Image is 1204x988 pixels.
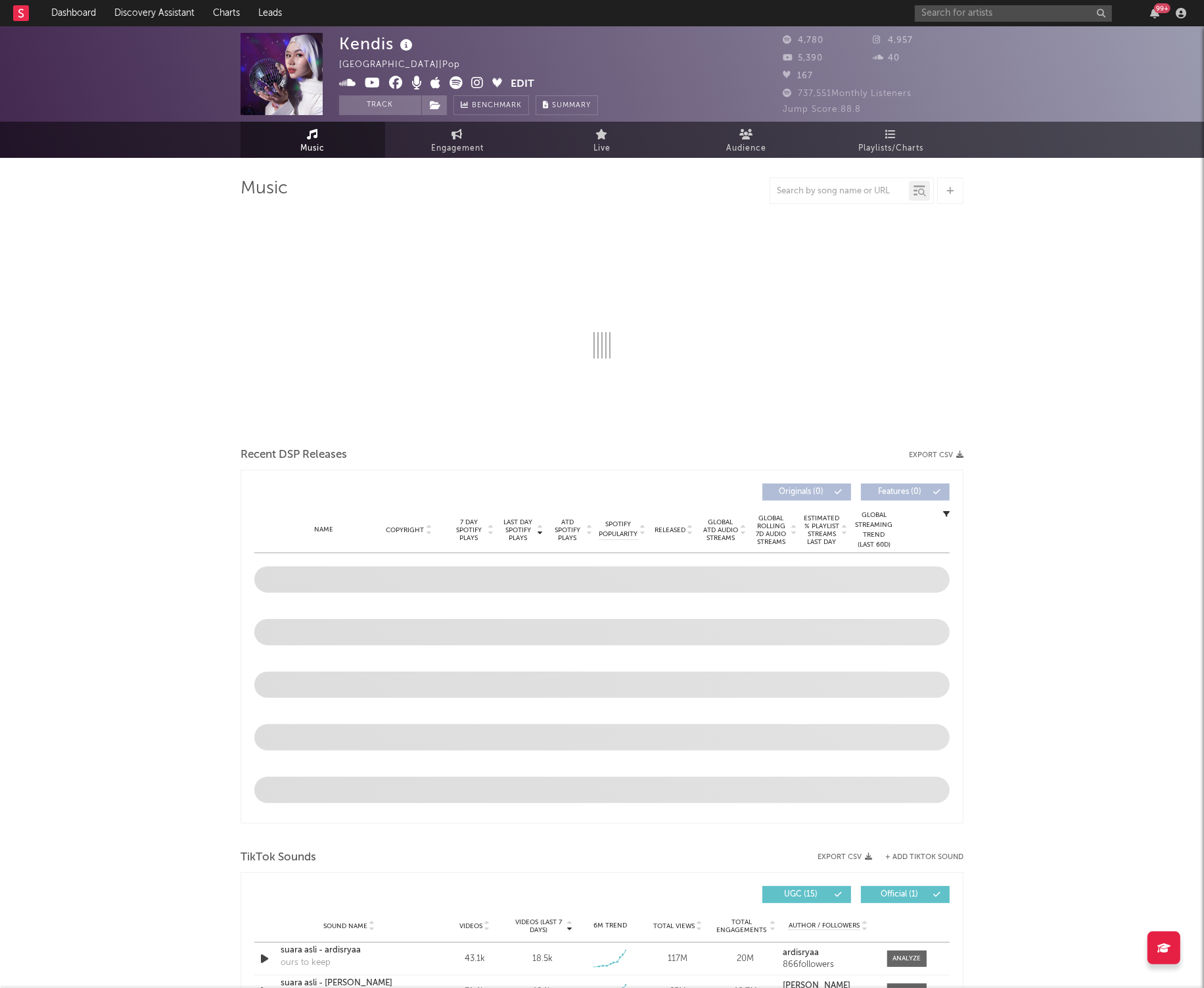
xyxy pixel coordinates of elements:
div: 99 + [1154,3,1170,13]
button: Official(1) [861,886,950,903]
span: 167 [783,72,813,80]
span: Engagement [431,141,484,157]
input: Search for artists [915,5,1112,22]
span: Last Day Spotify Plays [501,518,536,542]
div: 6M Trend [580,921,641,931]
span: Estimated % Playlist Streams Last Day [804,514,840,546]
span: Sound Name [323,922,367,930]
a: ardisryaa [783,949,874,958]
button: + Add TikTok Sound [885,854,963,861]
button: Export CSV [818,853,872,861]
span: 4,957 [873,36,914,45]
span: Global Rolling 7D Audio Streams [753,514,789,546]
span: Spotify Popularity [599,520,638,539]
button: Summary [536,95,598,115]
span: Music [301,141,325,157]
button: Export CSV [909,451,963,459]
strong: ardisryaa [783,949,819,957]
button: Features(0) [861,483,950,501]
span: Released [655,526,685,534]
a: Live [530,122,674,158]
span: 737,551 Monthly Listeners [783,89,912,98]
input: Search by song name or URL [770,186,909,197]
span: Global ATD Audio Streams [703,518,739,542]
div: Name [281,525,367,535]
span: Total Views [653,922,695,930]
a: Audience [674,122,819,158]
button: 99+ [1150,8,1159,18]
span: Summary [552,102,591,109]
a: Benchmark [453,95,529,115]
a: Playlists/Charts [819,122,963,158]
button: UGC(15) [762,886,851,903]
span: UGC ( 15 ) [771,891,831,899]
span: Author / Followers [789,922,860,930]
span: Jump Score: 88.8 [783,105,861,114]
span: Videos [459,922,482,930]
span: 4,780 [783,36,823,45]
span: Recent DSP Releases [241,447,347,463]
span: ATD Spotify Plays [550,518,585,542]
div: 18.5k [532,952,553,966]
a: Engagement [385,122,530,158]
div: 117M [647,952,708,966]
a: Music [241,122,385,158]
div: 43.1k [444,952,505,966]
span: Features ( 0 ) [869,488,930,496]
span: Videos (last 7 days) [512,918,565,934]
span: TikTok Sounds [241,850,316,866]
span: Live [593,141,611,157]
div: [GEOGRAPHIC_DATA] | Pop [339,57,475,73]
a: suara asli - ardisryaa [281,944,418,957]
span: 40 [873,54,900,62]
span: Official ( 1 ) [869,891,930,899]
span: 7 Day Spotify Plays [451,518,486,542]
div: 866 followers [783,960,874,970]
button: Originals(0) [762,483,851,501]
div: 20M [715,952,776,966]
div: Global Streaming Trend (Last 60D) [854,510,894,550]
span: Playlists/Charts [859,141,924,157]
span: Audience [727,141,767,157]
span: Benchmark [472,98,522,114]
div: Kendis [339,33,416,55]
span: Copyright [386,526,424,534]
span: Originals ( 0 ) [771,488,831,496]
button: Track [339,95,421,115]
span: 5,390 [783,54,823,62]
button: Edit [511,76,534,93]
span: Total Engagements [715,918,768,934]
button: + Add TikTok Sound [872,854,963,861]
div: ours to keep [281,956,331,970]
